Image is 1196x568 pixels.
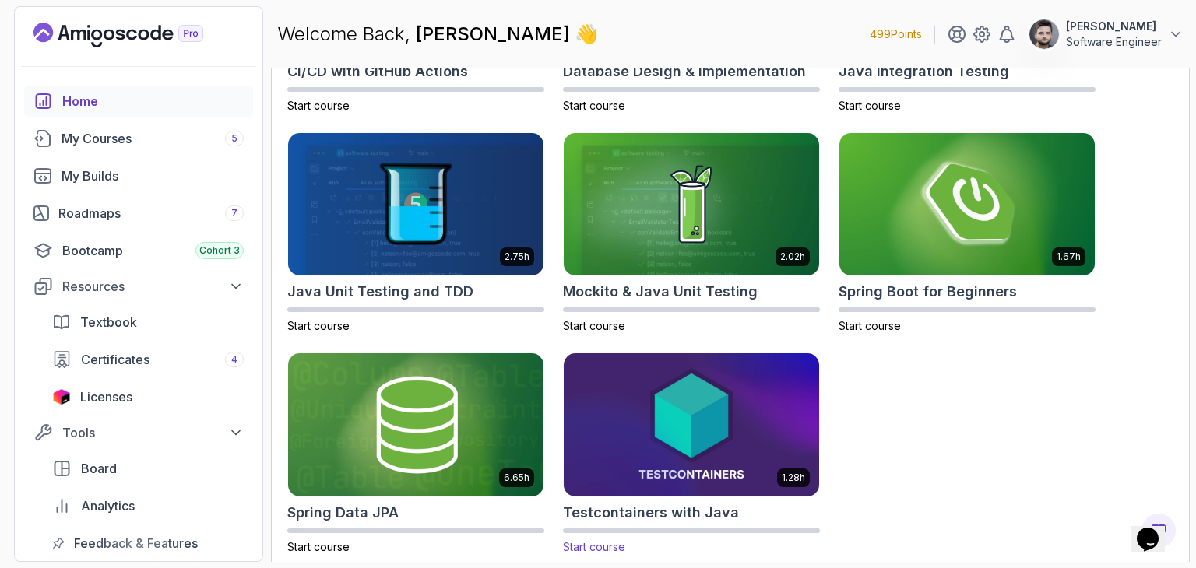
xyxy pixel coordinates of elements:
[1029,19,1184,50] button: user profile image[PERSON_NAME]Software Engineer
[416,23,575,45] span: [PERSON_NAME]
[780,251,805,263] p: 2.02h
[870,26,922,42] p: 499 Points
[563,540,625,553] span: Start course
[58,204,244,223] div: Roadmaps
[74,534,198,552] span: Feedback & Features
[288,353,543,496] img: Spring Data JPA card
[231,207,237,219] span: 7
[287,61,468,82] h2: CI/CD with GitHub Actions
[558,350,825,500] img: Testcontainers with Java card
[62,277,244,296] div: Resources
[563,502,739,524] h2: Testcontainers with Java
[62,241,244,260] div: Bootcamp
[1057,251,1081,263] p: 1.67h
[287,502,399,524] h2: Spring Data JPA
[288,133,543,276] img: Java Unit Testing and TDD card
[43,381,253,412] a: licenses
[24,419,253,447] button: Tools
[563,281,758,303] h2: Mockito & Java Unit Testing
[839,319,901,332] span: Start course
[287,281,473,303] h2: Java Unit Testing and TDD
[563,319,625,332] span: Start course
[52,389,71,405] img: jetbrains icon
[287,319,350,332] span: Start course
[563,61,806,82] h2: Database Design & Implementation
[1066,34,1162,50] p: Software Engineer
[277,22,598,47] p: Welcome Back,
[839,99,901,112] span: Start course
[81,350,149,369] span: Certificates
[43,307,253,338] a: textbook
[839,281,1017,303] h2: Spring Boot for Beginners
[505,251,529,263] p: 2.75h
[24,198,253,229] a: roadmaps
[504,472,529,484] p: 6.65h
[62,167,244,185] div: My Builds
[287,132,544,335] a: Java Unit Testing and TDD card2.75hJava Unit Testing and TDDStart course
[81,459,117,478] span: Board
[62,423,244,442] div: Tools
[1066,19,1162,34] p: [PERSON_NAME]
[33,23,239,47] a: Landing page
[80,387,132,406] span: Licenses
[839,132,1096,335] a: Spring Boot for Beginners card1.67hSpring Boot for BeginnersStart course
[43,490,253,521] a: analytics
[43,344,253,375] a: certificates
[839,61,1009,82] h2: Java Integration Testing
[80,313,137,331] span: Textbook
[839,133,1095,276] img: Spring Boot for Beginners card
[24,272,253,300] button: Resources
[287,540,350,553] span: Start course
[231,132,237,145] span: 5
[563,352,820,555] a: Testcontainers with Java card1.28hTestcontainers with JavaStart course
[1029,19,1059,49] img: user profile image
[199,244,240,257] span: Cohort 3
[62,92,244,110] div: Home
[81,496,135,515] span: Analytics
[563,132,820,335] a: Mockito & Java Unit Testing card2.02hMockito & Java Unit TestingStart course
[563,99,625,112] span: Start course
[287,352,544,555] a: Spring Data JPA card6.65hSpring Data JPAStart course
[43,453,253,484] a: board
[24,86,253,117] a: home
[782,472,805,484] p: 1.28h
[231,353,237,366] span: 4
[24,235,253,266] a: bootcamp
[287,99,350,112] span: Start course
[43,528,253,559] a: feedback
[24,160,253,191] a: builds
[572,18,603,50] span: 👋
[62,129,244,148] div: My Courses
[564,133,819,276] img: Mockito & Java Unit Testing card
[1131,506,1180,552] iframe: chat widget
[24,123,253,154] a: courses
